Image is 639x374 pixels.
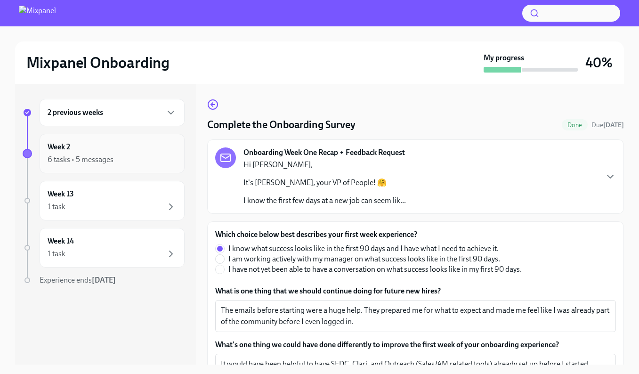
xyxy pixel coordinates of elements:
span: Due [591,121,624,129]
label: What is one thing that we should continue doing for future new hires? [215,286,616,296]
span: I know what success looks like in the first 90 days and I have what I need to achieve it. [228,244,499,254]
h6: Week 13 [48,189,74,199]
textarea: It would have been helpful to have SFDC, Clari, and Outreach (Sales/AM related tools) already set... [221,358,610,370]
h2: Mixpanel Onboarding [26,53,170,72]
strong: Onboarding Week One Recap + Feedback Request [243,147,405,158]
h3: 40% [585,54,613,71]
p: It's [PERSON_NAME], your VP of People! 🤗 [243,178,406,188]
label: Which choice below best describes your first week experience? [215,229,529,240]
textarea: The emails before starting were a huge help. They prepared me for what to expect and made me feel... [221,305,610,327]
div: 1 task [48,249,65,259]
strong: My progress [484,53,524,63]
img: Mixpanel [19,6,56,21]
a: Week 26 tasks • 5 messages [23,134,185,173]
strong: [DATE] [603,121,624,129]
span: September 20th, 2025 09:00 [591,121,624,130]
span: I have not yet been able to have a conversation on what success looks like in my first 90 days. [228,264,522,275]
a: Week 131 task [23,181,185,220]
p: I know the first few days at a new job can seem lik... [243,195,406,206]
h6: Week 14 [48,236,74,246]
label: What's one thing we could have done differently to improve the first week of your onboarding expe... [215,340,616,350]
p: Hi [PERSON_NAME], [243,160,406,170]
a: Week 141 task [23,228,185,268]
span: Experience ends [40,276,116,285]
span: Done [562,122,588,129]
strong: [DATE] [92,276,116,285]
h6: 2 previous weeks [48,107,103,118]
span: I am working actively with my manager on what success looks like in the first 90 days. [228,254,500,264]
div: 1 task [48,202,65,212]
div: 2 previous weeks [40,99,185,126]
h4: Complete the Onboarding Survey [207,118,356,132]
div: 6 tasks • 5 messages [48,154,113,165]
h6: Week 2 [48,142,70,152]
